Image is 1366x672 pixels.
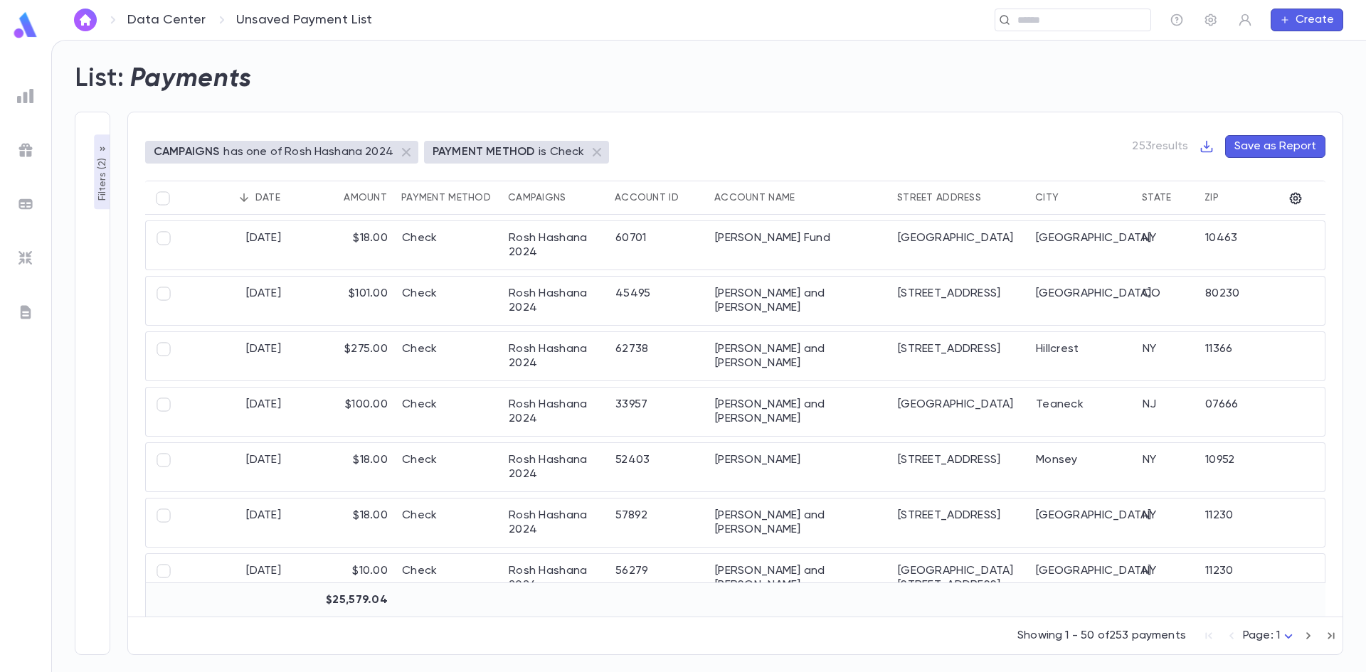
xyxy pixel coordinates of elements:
p: has one of Rosh Hashana 2024 [223,145,393,159]
div: [GEOGRAPHIC_DATA] [1029,277,1135,325]
div: 60701 [608,221,708,270]
div: City [1035,192,1059,203]
div: Check [395,332,502,380]
div: [STREET_ADDRESS] [891,498,1029,547]
div: Check [395,443,502,491]
p: Unsaved Payment List [236,12,373,28]
div: [PERSON_NAME] and [PERSON_NAME] [708,332,891,380]
div: [PERSON_NAME] and [PERSON_NAME] [708,498,891,547]
div: Teaneck [1029,388,1135,436]
span: Page: 1 [1243,630,1280,641]
div: $18.00 [288,443,395,491]
div: 11230 [1198,498,1305,547]
div: 10463 [1198,221,1305,270]
div: Check [395,498,502,547]
div: Date [255,192,280,203]
p: CAMPAIGNS [154,145,219,159]
div: 56279 [608,554,708,602]
div: Check [395,388,502,436]
div: [GEOGRAPHIC_DATA] [1029,498,1135,547]
img: letters_grey.7941b92b52307dd3b8a917253454ce1c.svg [17,304,34,321]
div: $275.00 [288,332,395,380]
div: Rosh Hashana 2024 [502,554,608,602]
div: Account Name [714,192,795,203]
p: Filters ( 2 ) [95,155,110,201]
div: [PERSON_NAME] [708,443,891,491]
div: $18.00 [288,221,395,270]
div: Monsey [1029,443,1135,491]
div: NY [1135,332,1198,380]
div: Check [395,221,502,270]
div: [DATE] [181,277,288,325]
div: [PERSON_NAME] Fund [708,221,891,270]
div: 11366 [1198,332,1305,380]
div: 07666 [1198,388,1305,436]
div: CAMPAIGNShas one of Rosh Hashana 2024 [145,141,418,164]
button: Sort [233,186,255,209]
div: NY [1135,498,1198,547]
div: $100.00 [288,388,395,436]
div: $18.00 [288,498,395,547]
div: 80230 [1198,277,1305,325]
div: [STREET_ADDRESS] [891,332,1029,380]
div: [DATE] [181,388,288,436]
div: Rosh Hashana 2024 [502,277,608,325]
div: Campaigns [508,192,566,203]
div: State [1142,192,1171,203]
div: Rosh Hashana 2024 [502,221,608,270]
div: CO [1135,277,1198,325]
div: [GEOGRAPHIC_DATA] [1029,221,1135,270]
img: logo [11,11,40,39]
button: Save as Report [1225,135,1325,158]
div: [STREET_ADDRESS] [891,443,1029,491]
div: PAYMENT METHODis Check [424,141,610,164]
div: Check [395,554,502,602]
div: 62738 [608,332,708,380]
div: Rosh Hashana 2024 [502,388,608,436]
div: Payment Method [401,192,491,203]
div: 52403 [608,443,708,491]
div: Street Address [897,192,981,203]
h2: List: [75,63,125,95]
div: [PERSON_NAME] and [PERSON_NAME] [708,554,891,602]
div: Amount [344,192,387,203]
div: [GEOGRAPHIC_DATA][STREET_ADDRESS] [891,554,1029,602]
div: Rosh Hashana 2024 [502,443,608,491]
div: Zip [1204,192,1219,203]
div: [DATE] [181,498,288,547]
div: $101.00 [288,277,395,325]
div: 11230 [1198,554,1305,602]
h2: Payments [130,63,252,95]
div: Rosh Hashana 2024 [502,498,608,547]
div: Hillcrest [1029,332,1135,380]
img: reports_grey.c525e4749d1bce6a11f5fe2a8de1b229.svg [17,87,34,105]
div: NY [1135,554,1198,602]
div: [GEOGRAPHIC_DATA] [1029,554,1135,602]
div: NY [1135,443,1198,491]
img: home_white.a664292cf8c1dea59945f0da9f25487c.svg [77,14,94,26]
div: Page: 1 [1243,625,1297,647]
div: 45495 [608,277,708,325]
div: [DATE] [181,443,288,491]
img: batches_grey.339ca447c9d9533ef1741baa751efc33.svg [17,196,34,213]
div: [DATE] [181,221,288,270]
div: [GEOGRAPHIC_DATA] [891,388,1029,436]
div: Check [395,277,502,325]
p: PAYMENT METHOD [433,145,534,159]
div: 33957 [608,388,708,436]
button: Create [1271,9,1343,31]
div: Account ID [615,192,679,203]
div: [GEOGRAPHIC_DATA] [891,221,1029,270]
div: [DATE] [181,554,288,602]
div: $10.00 [288,554,395,602]
div: [PERSON_NAME] and [PERSON_NAME] [708,388,891,436]
a: Data Center [127,12,206,28]
div: 10952 [1198,443,1305,491]
div: [STREET_ADDRESS] [891,277,1029,325]
p: is Check [539,145,584,159]
img: campaigns_grey.99e729a5f7ee94e3726e6486bddda8f1.svg [17,142,34,159]
img: imports_grey.530a8a0e642e233f2baf0ef88e8c9fcb.svg [17,250,34,267]
div: NY [1135,221,1198,270]
div: [PERSON_NAME] and [PERSON_NAME] [708,277,891,325]
p: Showing 1 - 50 of 253 payments [1017,629,1186,643]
